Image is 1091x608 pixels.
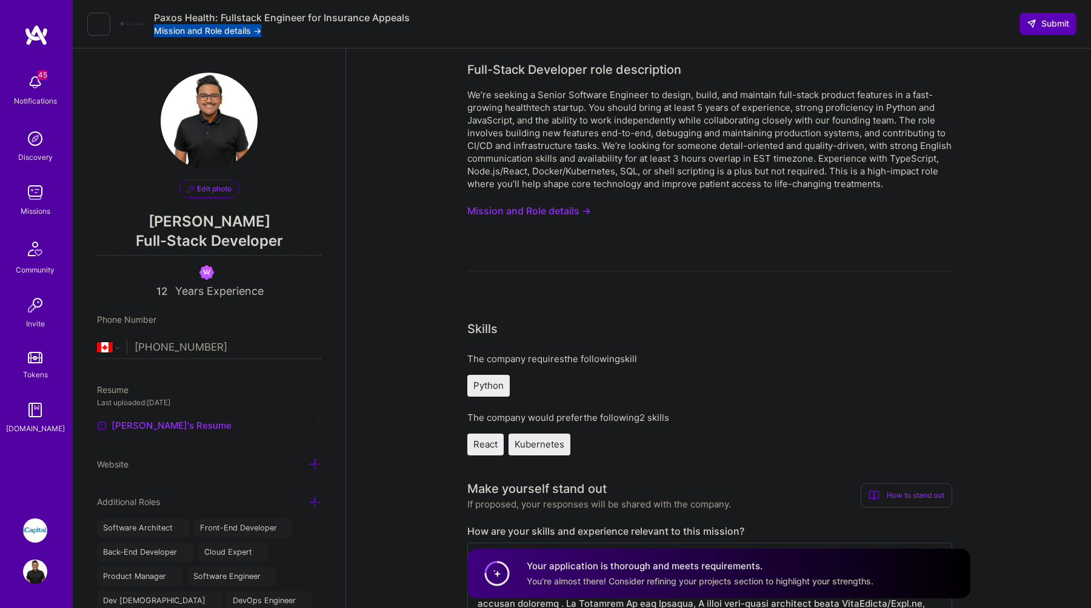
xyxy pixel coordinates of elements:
[16,263,55,276] div: Community
[97,396,321,409] div: Last uploaded: [DATE]
[97,497,160,507] span: Additional Roles
[187,183,232,194] span: Edit photo
[187,567,277,586] div: Software Engineer
[869,490,879,501] i: icon BookOpen
[1027,18,1069,30] span: Submit
[97,418,232,433] a: [PERSON_NAME]'s Resume
[23,127,47,151] img: discovery
[26,317,45,330] div: Invite
[23,518,47,543] img: iCapital: Building an Alternative Investment Marketplace
[1019,13,1076,35] button: Submit
[182,550,187,555] i: icon Close
[97,231,321,256] span: Full-Stack Developer
[266,574,271,579] i: icon Close
[97,543,193,562] div: Back-End Developer
[23,180,47,205] img: teamwork
[38,70,47,80] span: 45
[97,567,182,586] div: Product Manager
[94,19,104,29] i: icon LeftArrowDark
[467,525,952,538] label: How are your skills and experience relevant to this mission?
[23,560,47,584] img: User Avatar
[155,285,170,299] input: XX
[172,574,176,579] i: icon Close
[473,438,498,450] span: React
[23,398,47,422] img: guide book
[28,352,42,363] img: tokens
[467,61,681,79] div: Full-Stack Developer role description
[97,385,128,395] span: Resume
[467,498,731,511] div: If proposed, your responses will be shared with the company.
[473,380,504,391] span: Python
[282,526,287,530] i: icon Close
[120,21,144,27] img: Company Logo
[301,598,306,603] i: icon Close
[179,180,239,198] button: Edit photo
[154,24,261,37] button: Mission and Role details →
[467,352,952,365] div: The company requires the following skill
[1027,19,1036,28] i: icon SendLight
[258,550,262,555] i: icon Close
[21,234,50,263] img: Community
[97,314,156,325] span: Phone Number
[467,320,498,338] div: Skills
[161,73,258,170] img: User Avatar
[467,88,952,190] div: We’re seeking a Senior Software Engineer to design, build, and maintain full-stack product featur...
[23,70,47,94] img: bell
[467,200,591,222] button: Mission and Role details →
[14,94,57,107] div: Notifications
[199,265,214,280] img: Been on Mission
[467,411,952,424] div: The company would prefer the following 2 skills
[20,518,50,543] a: iCapital: Building an Alternative Investment Marketplace
[6,422,65,435] div: [DOMAIN_NAME]
[23,368,48,381] div: Tokens
[527,560,873,572] h4: Your application is thorough and meets requirements.
[97,518,189,538] div: Software Architect
[24,24,48,46] img: logo
[527,576,873,586] span: You're almost there! Consider refining your projects section to highlight your strengths.
[97,421,107,431] img: Resume
[861,483,952,507] div: How to stand out
[315,418,321,425] i: icon Close
[198,543,269,562] div: Cloud Expert
[194,518,293,538] div: Front-End Developer
[21,205,50,217] div: Missions
[97,213,321,231] span: [PERSON_NAME]
[154,12,410,24] div: Paxos Health: Fullstack Engineer for Insurance Appeals
[467,480,607,498] div: Make yourself stand out
[178,526,183,530] i: icon Close
[135,330,321,365] input: +1 (000) 000-0000
[515,438,564,450] span: Kubernetes
[20,560,50,584] a: User Avatar
[211,598,216,603] i: icon Close
[23,293,47,317] img: Invite
[187,185,195,193] i: icon PencilPurple
[18,151,53,164] div: Discovery
[97,459,128,469] span: Website
[175,285,264,297] span: Years Experience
